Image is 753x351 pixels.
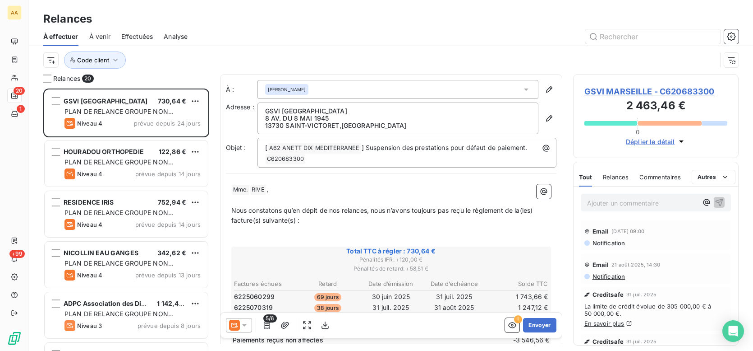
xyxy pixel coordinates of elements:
span: Effectuées [121,32,153,41]
span: [DATE] 09:00 [611,229,644,234]
span: PLAN DE RELANCE GROUPE NON AUTOMATIQUE [64,259,174,276]
span: 6225070319 [234,303,273,312]
span: [ [265,144,267,151]
p: GSVI [GEOGRAPHIC_DATA] [265,108,531,115]
td: 1 743,66 € [486,292,548,302]
th: Date d’émission [360,279,422,289]
a: En savoir plus [584,320,624,327]
td: 1 247,12 € [486,303,548,313]
span: Pénalités IFR : + 120,00 € [233,256,550,264]
th: Retard [297,279,359,289]
span: Analyse [164,32,188,41]
span: Adresse : [226,103,254,111]
td: 30 juin 2025 [360,292,422,302]
p: 13730 SAINT-VICTORET , [GEOGRAPHIC_DATA] [265,122,531,129]
span: 31 juil. 2025 [626,339,657,344]
span: Relances [53,74,80,83]
span: Tout [579,173,592,181]
span: Total TTC à régler : 730,64 € [233,247,550,256]
span: 21 août 2025, 14:30 [611,262,660,267]
th: Factures échues [234,279,296,289]
span: 0 [636,128,639,136]
span: 6225060299 [234,292,275,301]
h3: 2 463,46 € [584,98,728,116]
span: 31 juil. 2025 [626,292,657,297]
button: Code client [64,51,126,69]
span: RIVE [250,185,266,195]
span: 5/6 [263,314,276,323]
span: Niveau 4 [77,120,102,127]
span: 730,64 € [158,97,186,105]
span: Nous constatons qu’en dépit de nos relances, nous n’avons toujours pas reçu le règlement de la(le... [231,206,535,225]
span: , [266,185,268,193]
span: 342,62 € [157,249,186,257]
th: Solde TTC [486,279,548,289]
button: Envoyer [523,318,556,332]
span: prévue depuis 24 jours [134,120,201,127]
th: Date d’échéance [423,279,485,289]
span: Notification [592,239,625,247]
span: La limite de crédit évolue de 305 000,00 € à 50 000,00 €. [584,303,728,317]
span: Niveau 3 [77,322,102,329]
td: 31 juil. 2025 [423,292,485,302]
span: -3 546,56 € [496,336,550,345]
span: Pénalités de retard : + 58,51 € [233,265,550,273]
span: Relances [603,173,629,181]
span: Déplier le détail [626,137,675,146]
span: À venir [89,32,110,41]
span: prévue depuis 13 jours [135,271,201,279]
span: NICOLLIN EAU GANGES [64,249,138,257]
span: PLAN DE RELANCE GROUPE NON AUTOMATIQUE [64,158,174,175]
span: 122,86 € [159,148,186,155]
span: Email [592,261,609,268]
span: GSVI MARSEILLE - C620683300 [584,85,728,98]
span: RESIDENCE IRIS [64,198,114,206]
div: grid [43,89,209,351]
button: Déplier le détail [623,136,689,147]
span: Niveau 4 [77,221,102,228]
span: prévue depuis 14 jours [135,170,201,178]
span: prévue depuis 14 jours [135,221,201,228]
span: Email [592,228,609,235]
span: Objet : [226,144,246,151]
span: Niveau 4 [77,271,102,279]
img: Logo LeanPay [7,331,22,346]
h3: Relances [43,11,92,27]
span: ADPC Association des Dialyss [64,300,158,307]
span: Creditsafe [592,338,624,345]
span: 20 [82,75,93,83]
span: PLAN DE RELANCE GROUPE NON AUTOMATIQUE [64,108,174,124]
span: 1 142,44 € [157,300,189,307]
span: PLAN DE RELANCE GROUPE NON AUTOMATIQUE [64,310,174,327]
span: [PERSON_NAME] [268,86,306,93]
span: Code client [77,56,109,64]
span: Creditsafe [592,291,624,298]
span: Niveau 4 [77,170,102,178]
input: Rechercher [585,29,721,44]
span: 1 [17,105,25,113]
label: À : [226,85,257,94]
td: 31 juil. 2025 [360,303,422,313]
span: 69 jours [314,293,341,301]
span: prévue depuis 8 jours [138,322,201,329]
div: Open Intercom Messenger [722,320,744,342]
p: 8 AV. DU 8 MAI 1945 [265,115,531,122]
span: GSVI [GEOGRAPHIC_DATA] [64,97,147,105]
td: 31 août 2025 [423,303,485,313]
span: Notification [592,273,625,280]
span: Commentaires [639,173,681,181]
span: +99 [9,250,25,258]
span: 752,94 € [158,198,186,206]
button: Autres [692,170,735,184]
span: A62 ANETT DIX MEDITERRANEE [268,143,361,154]
span: C620683300 [266,154,306,164]
span: À effectuer [43,32,78,41]
div: AA [7,5,22,20]
span: PLAN DE RELANCE GROUPE NON AUTOMATIQUE [64,209,174,225]
span: HOURADOU ORTHOPEDIE [64,148,144,155]
span: 38 jours [314,304,341,312]
span: Paiements reçus non affectés [233,336,494,345]
span: 20 [14,87,25,95]
span: ] Suspension des prestations pour défaut de paiement. [362,144,528,151]
span: Mme. [232,185,250,195]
